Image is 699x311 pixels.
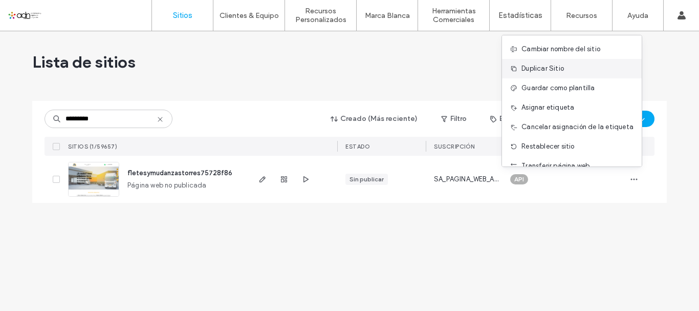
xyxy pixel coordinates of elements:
[22,7,50,16] span: Ayuda
[32,52,136,72] span: Lista de sitios
[521,83,595,93] span: Guardar como plantilla
[285,7,356,24] label: Recursos Personalizados
[481,111,541,127] button: Etiquetas
[365,11,410,20] label: Marca Blanca
[434,143,475,150] span: Suscripción
[349,175,384,184] div: Sin publicar
[173,11,192,20] label: Sitios
[521,44,600,54] span: Cambiar nombre del sitio
[514,175,524,184] span: API
[322,111,427,127] button: Creado (Más reciente)
[521,102,574,113] span: Asignar etiqueta
[127,180,207,191] span: Página web no publicada
[127,169,232,177] a: fletesymudanzastorres75728f86
[521,122,634,132] span: Cancelar asignación de la etiqueta
[521,64,564,74] span: Duplicar Sitio
[566,11,597,20] label: Recursos
[627,11,648,20] label: Ayuda
[68,143,117,150] span: SITIOS (1/59657)
[220,11,279,20] label: Clientes & Equipo
[434,174,502,184] span: SA_PAGINA_WEB_ADN
[418,7,489,24] label: Herramientas Comerciales
[431,111,477,127] button: Filtro
[521,141,574,152] span: Restablecer sitio
[521,161,589,171] span: Transferir página web
[345,143,370,150] span: ESTADO
[498,11,542,20] label: Estadísticas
